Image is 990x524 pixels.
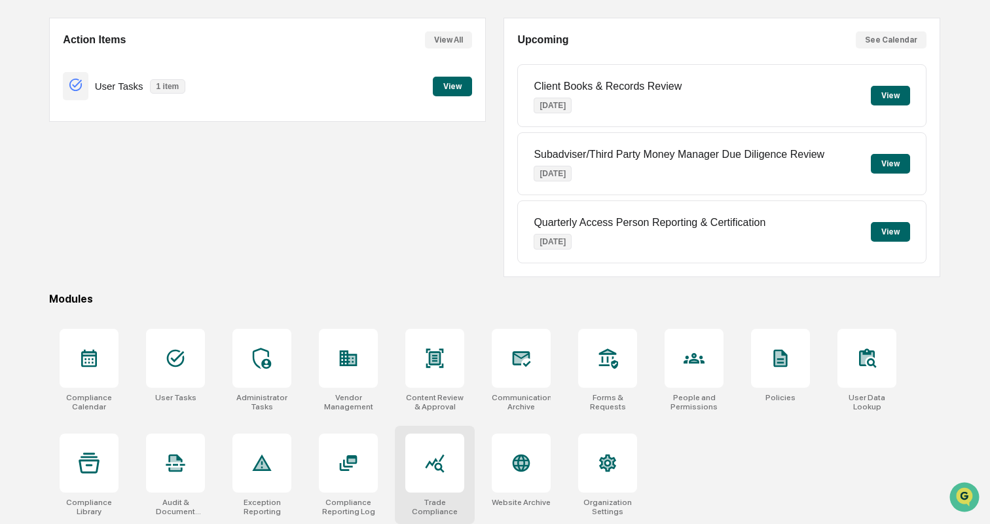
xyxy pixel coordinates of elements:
img: 1746055101610-c473b297-6a78-478c-a979-82029cc54cd1 [13,100,37,124]
div: Modules [49,293,940,305]
p: How can we help? [13,28,238,48]
div: Trade Compliance [405,498,464,516]
span: Data Lookup [26,293,82,306]
button: View [871,222,910,242]
div: Content Review & Approval [405,393,464,411]
div: People and Permissions [665,393,724,411]
div: 🔎 [13,294,24,305]
button: View [871,86,910,105]
span: Pylon [130,325,158,335]
div: User Tasks [155,393,196,402]
div: 🗄️ [95,269,105,280]
p: User Tasks [95,81,143,92]
span: Preclearance [26,268,84,281]
button: View [871,154,910,174]
span: [PERSON_NAME] [41,178,106,189]
div: 🖐️ [13,269,24,280]
a: View [433,79,472,92]
div: Compliance Calendar [60,393,119,411]
h2: Upcoming [517,34,568,46]
p: [DATE] [534,98,572,113]
div: Communications Archive [492,393,551,411]
div: Audit & Document Logs [146,498,205,516]
img: Jack Rasmussen [13,201,34,222]
p: [DATE] [534,166,572,181]
p: [DATE] [534,234,572,250]
div: Start new chat [59,100,215,113]
button: View [433,77,472,96]
img: 1746055101610-c473b297-6a78-478c-a979-82029cc54cd1 [26,214,37,225]
div: Forms & Requests [578,393,637,411]
div: Past conversations [13,145,88,156]
span: • [109,214,113,224]
div: Administrator Tasks [232,393,291,411]
iframe: Open customer support [948,481,983,516]
p: 1 item [150,79,186,94]
p: Client Books & Records Review [534,81,682,92]
button: See Calendar [856,31,926,48]
div: Compliance Reporting Log [319,498,378,516]
span: [PERSON_NAME] [41,214,106,224]
a: 🗄️Attestations [90,263,168,286]
div: User Data Lookup [837,393,896,411]
a: 🔎Data Lookup [8,288,88,311]
div: Vendor Management [319,393,378,411]
div: Organization Settings [578,498,637,516]
p: Quarterly Access Person Reporting & Certification [534,217,765,229]
a: 🖐️Preclearance [8,263,90,286]
span: Attestations [108,268,162,281]
button: View All [425,31,472,48]
img: Thomas Makowsky [13,166,34,187]
img: 8933085812038_c878075ebb4cc5468115_72.jpg [27,100,51,124]
div: Website Archive [492,498,551,507]
span: • [109,178,113,189]
div: Compliance Library [60,498,119,516]
a: Powered byPylon [92,324,158,335]
div: We're offline, we'll be back soon [59,113,185,124]
p: Subadviser/Third Party Money Manager Due Diligence Review [534,149,824,160]
span: [DATE] [116,214,143,224]
button: See all [203,143,238,159]
div: Policies [765,393,796,402]
button: Start new chat [223,104,238,120]
h2: Action Items [63,34,126,46]
span: [DATE] [116,178,143,189]
div: Exception Reporting [232,498,291,516]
